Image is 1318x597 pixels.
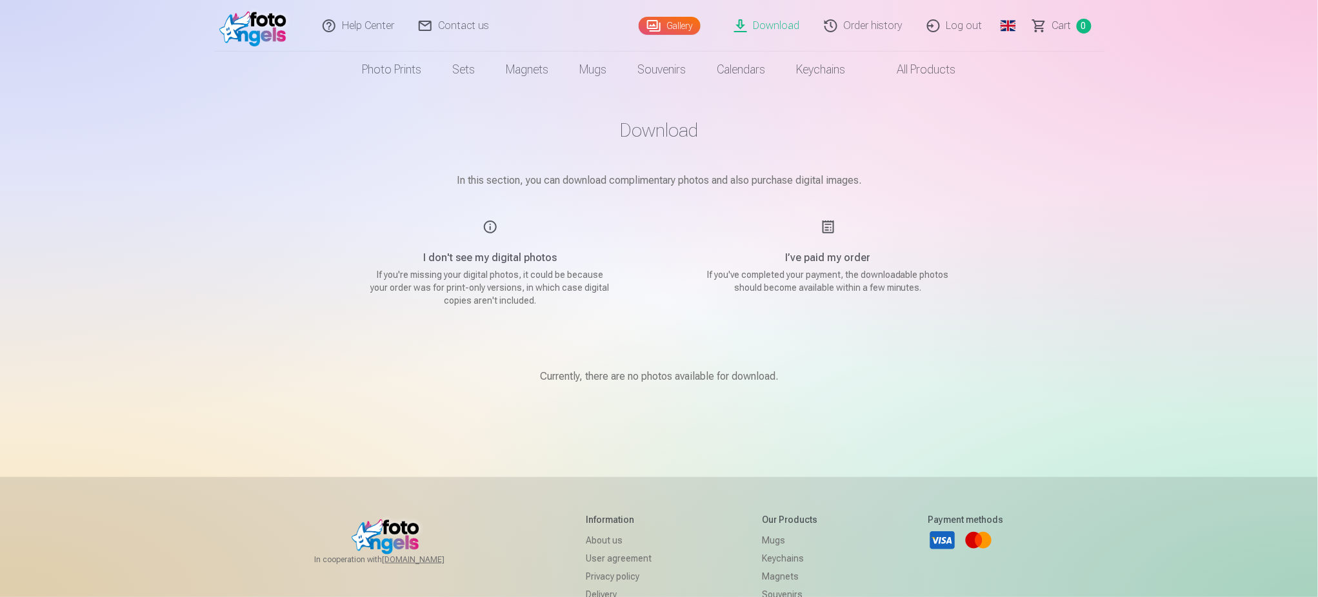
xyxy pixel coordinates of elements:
p: If you're missing your digital photos, it could be because your order was for print-only versions... [368,268,613,307]
p: If you've completed your payment, the downloadable photos should become available within a few mi... [706,268,951,294]
img: /fa1 [219,5,294,46]
a: Magnets [491,52,564,88]
a: Gallery [639,17,701,35]
a: [DOMAIN_NAME] [382,554,475,565]
a: Keychains [763,549,818,567]
a: Calendars [702,52,781,88]
a: Privacy policy [586,567,652,585]
p: Currently, there are no photos available for download. [540,369,778,384]
a: All products [861,52,972,88]
a: Visa [928,526,957,554]
a: Souvenirs [623,52,702,88]
span: In cooperation with [314,554,475,565]
h5: I don't see my digital photos [368,250,613,266]
a: User agreement [586,549,652,567]
a: Mugs [763,531,818,549]
h5: Our products [763,513,818,526]
h5: I’ve paid my order [706,250,951,266]
h1: Download [337,119,982,142]
a: Mugs [564,52,623,88]
h5: Information [586,513,652,526]
a: Photo prints [347,52,437,88]
span: Сart [1052,18,1072,34]
span: 0 [1077,19,1092,34]
h5: Payment methods [928,513,1004,526]
a: Mastercard [964,526,993,554]
a: Sets [437,52,491,88]
a: Keychains [781,52,861,88]
p: In this section, you can download complimentary photos and also purchase digital images. [337,173,982,188]
a: Magnets [763,567,818,585]
a: About us [586,531,652,549]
